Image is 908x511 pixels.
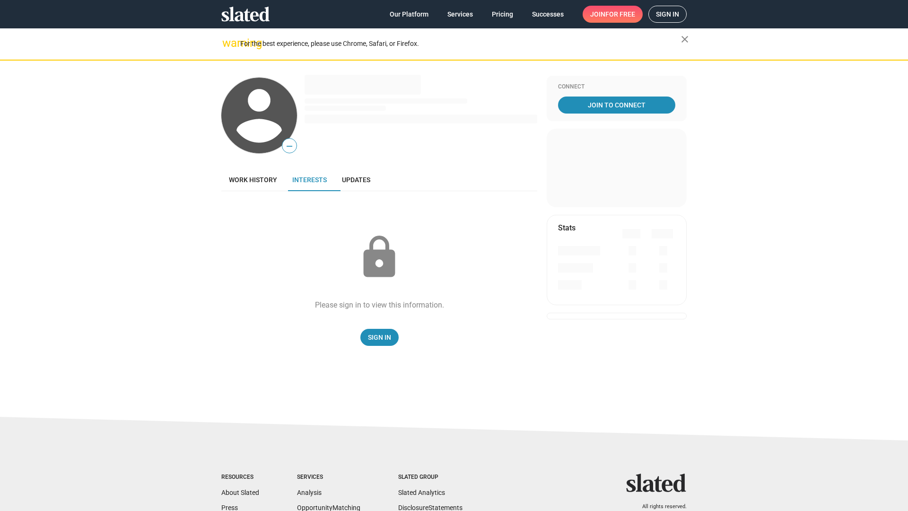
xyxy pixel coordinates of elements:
[292,176,327,184] span: Interests
[297,489,322,496] a: Analysis
[382,6,436,23] a: Our Platform
[648,6,687,23] a: Sign in
[398,489,445,496] a: Slated Analytics
[356,234,403,281] mat-icon: lock
[605,6,635,23] span: for free
[484,6,521,23] a: Pricing
[492,6,513,23] span: Pricing
[229,176,277,184] span: Work history
[532,6,564,23] span: Successes
[558,223,576,233] mat-card-title: Stats
[315,300,444,310] div: Please sign in to view this information.
[334,168,378,191] a: Updates
[368,329,391,346] span: Sign In
[447,6,473,23] span: Services
[590,6,635,23] span: Join
[558,97,675,114] a: Join To Connect
[240,37,681,50] div: For the best experience, please use Chrome, Safari, or Firefox.
[221,474,259,481] div: Resources
[285,168,334,191] a: Interests
[558,83,675,91] div: Connect
[297,474,360,481] div: Services
[360,329,399,346] a: Sign In
[583,6,643,23] a: Joinfor free
[282,140,297,152] span: —
[679,34,690,45] mat-icon: close
[221,168,285,191] a: Work history
[656,6,679,22] span: Sign in
[524,6,571,23] a: Successes
[398,474,463,481] div: Slated Group
[342,176,370,184] span: Updates
[222,37,234,49] mat-icon: warning
[560,97,673,114] span: Join To Connect
[221,489,259,496] a: About Slated
[440,6,480,23] a: Services
[390,6,428,23] span: Our Platform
